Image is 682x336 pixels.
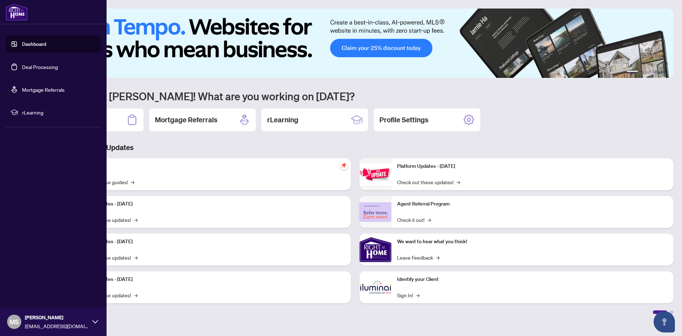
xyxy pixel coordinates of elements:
[416,291,420,299] span: →
[654,311,675,332] button: Open asap
[155,115,217,125] h2: Mortgage Referrals
[397,200,668,208] p: Agent Referral Program
[131,178,134,186] span: →
[397,254,439,261] a: Leave Feedback→
[75,200,345,208] p: Platform Updates - [DATE]
[134,216,137,224] span: →
[397,216,431,224] a: Check it out!→
[641,71,644,74] button: 2
[37,143,673,153] h3: Brokerage & Industry Updates
[134,254,137,261] span: →
[22,64,58,70] a: Deal Processing
[359,234,391,266] img: We want to hear what you think!
[75,276,345,283] p: Platform Updates - [DATE]
[664,71,666,74] button: 6
[6,4,28,21] img: logo
[359,202,391,222] img: Agent Referral Program
[436,254,439,261] span: →
[37,89,673,103] h1: Welcome back [PERSON_NAME]! What are you working on [DATE]?
[456,178,460,186] span: →
[397,178,460,186] a: Check out these updates!→
[427,216,431,224] span: →
[397,291,420,299] a: Sign In!→
[37,9,673,78] img: Slide 0
[75,238,345,246] p: Platform Updates - [DATE]
[134,291,137,299] span: →
[267,115,298,125] h2: rLearning
[397,276,668,283] p: Identify your Client
[652,71,655,74] button: 4
[340,161,348,170] span: pushpin
[397,238,668,246] p: We want to hear what you think!
[627,71,638,74] button: 1
[658,71,661,74] button: 5
[646,71,649,74] button: 3
[25,314,89,321] span: [PERSON_NAME]
[379,115,428,125] h2: Profile Settings
[397,162,668,170] p: Platform Updates - [DATE]
[25,322,89,330] span: [EMAIL_ADDRESS][DOMAIN_NAME]
[22,86,65,93] a: Mortgage Referrals
[75,162,345,170] p: Self-Help
[10,317,19,327] span: MS
[22,41,46,47] a: Dashboard
[359,271,391,303] img: Identify your Client
[359,163,391,186] img: Platform Updates - June 23, 2025
[22,108,96,116] span: rLearning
